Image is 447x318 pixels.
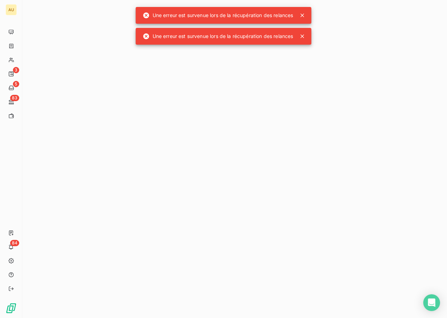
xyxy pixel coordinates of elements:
img: Logo LeanPay [6,303,17,314]
div: AU [6,4,17,15]
div: Une erreur est survenue lors de la récupération des relances [143,30,293,43]
div: Open Intercom Messenger [423,294,440,311]
span: 3 [13,67,19,73]
span: 5 [13,81,19,87]
div: Une erreur est survenue lors de la récupération des relances [143,9,293,22]
span: 83 [10,95,19,101]
span: 84 [10,240,19,246]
